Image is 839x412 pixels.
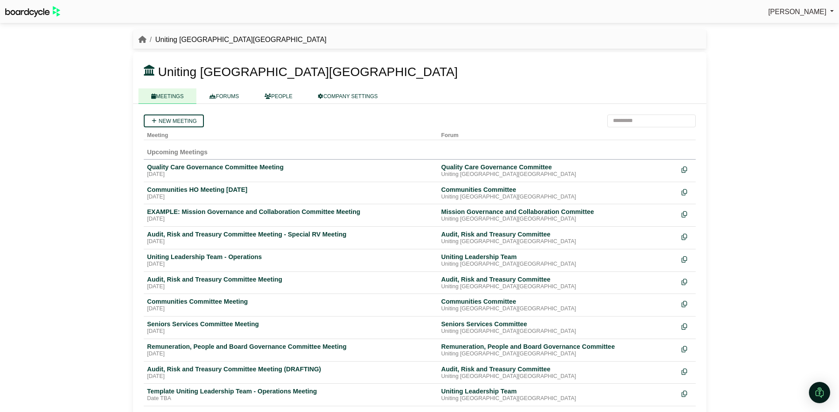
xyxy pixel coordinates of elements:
[441,365,674,380] a: Audit, Risk and Treasury Committee Uniting [GEOGRAPHIC_DATA][GEOGRAPHIC_DATA]
[147,328,434,335] div: [DATE]
[441,373,674,380] div: Uniting [GEOGRAPHIC_DATA][GEOGRAPHIC_DATA]
[147,320,434,328] div: Seniors Services Committee Meeting
[441,253,674,268] a: Uniting Leadership Team Uniting [GEOGRAPHIC_DATA][GEOGRAPHIC_DATA]
[441,163,674,171] div: Quality Care Governance Committee
[147,216,434,223] div: [DATE]
[682,320,692,332] div: Make a copy
[147,186,434,201] a: Communities HO Meeting [DATE] [DATE]
[682,343,692,355] div: Make a copy
[441,343,674,358] a: Remuneration, People and Board Governance Committee Uniting [GEOGRAPHIC_DATA][GEOGRAPHIC_DATA]
[441,275,674,290] a: Audit, Risk and Treasury Committee Uniting [GEOGRAPHIC_DATA][GEOGRAPHIC_DATA]
[682,298,692,309] div: Make a copy
[147,305,434,313] div: [DATE]
[768,6,834,18] a: [PERSON_NAME]
[441,305,674,313] div: Uniting [GEOGRAPHIC_DATA][GEOGRAPHIC_DATA]
[252,88,305,104] a: PEOPLE
[441,238,674,245] div: Uniting [GEOGRAPHIC_DATA][GEOGRAPHIC_DATA]
[147,298,434,305] div: Communities Committee Meeting
[441,208,674,223] a: Mission Governance and Collaboration Committee Uniting [GEOGRAPHIC_DATA][GEOGRAPHIC_DATA]
[147,275,434,283] div: Audit, Risk and Treasury Committee Meeting
[147,351,434,358] div: [DATE]
[438,127,678,140] th: Forum
[441,387,674,395] div: Uniting Leadership Team
[147,194,434,201] div: [DATE]
[158,65,458,79] span: Uniting [GEOGRAPHIC_DATA][GEOGRAPHIC_DATA]
[147,261,434,268] div: [DATE]
[147,163,434,178] a: Quality Care Governance Committee Meeting [DATE]
[147,298,434,313] a: Communities Committee Meeting [DATE]
[147,238,434,245] div: [DATE]
[147,373,434,380] div: [DATE]
[441,186,674,201] a: Communities Committee Uniting [GEOGRAPHIC_DATA][GEOGRAPHIC_DATA]
[196,88,252,104] a: FORUMS
[147,253,434,268] a: Uniting Leadership Team - Operations [DATE]
[682,253,692,265] div: Make a copy
[441,230,674,245] a: Audit, Risk and Treasury Committee Uniting [GEOGRAPHIC_DATA][GEOGRAPHIC_DATA]
[147,171,434,178] div: [DATE]
[441,320,674,328] div: Seniors Services Committee
[5,6,60,17] img: BoardcycleBlackGreen-aaafeed430059cb809a45853b8cf6d952af9d84e6e89e1f1685b34bfd5cb7d64.svg
[147,387,434,395] div: Template Uniting Leadership Team - Operations Meeting
[147,387,434,402] a: Template Uniting Leadership Team - Operations Meeting Date TBA
[147,395,434,402] div: Date TBA
[138,34,327,46] nav: breadcrumb
[441,216,674,223] div: Uniting [GEOGRAPHIC_DATA][GEOGRAPHIC_DATA]
[441,320,674,335] a: Seniors Services Committee Uniting [GEOGRAPHIC_DATA][GEOGRAPHIC_DATA]
[305,88,391,104] a: COMPANY SETTINGS
[147,320,434,335] a: Seniors Services Committee Meeting [DATE]
[144,114,204,127] a: New meeting
[147,149,208,156] span: Upcoming Meetings
[441,253,674,261] div: Uniting Leadership Team
[441,186,674,194] div: Communities Committee
[682,186,692,198] div: Make a copy
[147,275,434,290] a: Audit, Risk and Treasury Committee Meeting [DATE]
[441,171,674,178] div: Uniting [GEOGRAPHIC_DATA][GEOGRAPHIC_DATA]
[147,365,434,380] a: Audit, Risk and Treasury Committee Meeting (DRAFTING) [DATE]
[147,343,434,358] a: Remuneration, People and Board Governance Committee Meeting [DATE]
[147,283,434,290] div: [DATE]
[441,163,674,178] a: Quality Care Governance Committee Uniting [GEOGRAPHIC_DATA][GEOGRAPHIC_DATA]
[441,298,674,305] div: Communities Committee
[441,194,674,201] div: Uniting [GEOGRAPHIC_DATA][GEOGRAPHIC_DATA]
[147,230,434,238] div: Audit, Risk and Treasury Committee Meeting - Special RV Meeting
[144,127,438,140] th: Meeting
[138,88,197,104] a: MEETINGS
[682,275,692,287] div: Make a copy
[441,395,674,402] div: Uniting [GEOGRAPHIC_DATA][GEOGRAPHIC_DATA]
[147,343,434,351] div: Remuneration, People and Board Governance Committee Meeting
[441,275,674,283] div: Audit, Risk and Treasury Committee
[682,365,692,377] div: Make a copy
[441,343,674,351] div: Remuneration, People and Board Governance Committee
[147,208,434,216] div: EXAMPLE: Mission Governance and Collaboration Committee Meeting
[441,328,674,335] div: Uniting [GEOGRAPHIC_DATA][GEOGRAPHIC_DATA]
[147,365,434,373] div: Audit, Risk and Treasury Committee Meeting (DRAFTING)
[809,382,830,403] div: Open Intercom Messenger
[682,230,692,242] div: Make a copy
[441,230,674,238] div: Audit, Risk and Treasury Committee
[768,8,827,15] span: [PERSON_NAME]
[441,298,674,313] a: Communities Committee Uniting [GEOGRAPHIC_DATA][GEOGRAPHIC_DATA]
[147,163,434,171] div: Quality Care Governance Committee Meeting
[682,163,692,175] div: Make a copy
[147,208,434,223] a: EXAMPLE: Mission Governance and Collaboration Committee Meeting [DATE]
[441,283,674,290] div: Uniting [GEOGRAPHIC_DATA][GEOGRAPHIC_DATA]
[147,253,434,261] div: Uniting Leadership Team - Operations
[146,34,327,46] li: Uniting [GEOGRAPHIC_DATA][GEOGRAPHIC_DATA]
[441,261,674,268] div: Uniting [GEOGRAPHIC_DATA][GEOGRAPHIC_DATA]
[682,387,692,399] div: Make a copy
[147,230,434,245] a: Audit, Risk and Treasury Committee Meeting - Special RV Meeting [DATE]
[441,387,674,402] a: Uniting Leadership Team Uniting [GEOGRAPHIC_DATA][GEOGRAPHIC_DATA]
[441,208,674,216] div: Mission Governance and Collaboration Committee
[441,351,674,358] div: Uniting [GEOGRAPHIC_DATA][GEOGRAPHIC_DATA]
[147,186,434,194] div: Communities HO Meeting [DATE]
[441,365,674,373] div: Audit, Risk and Treasury Committee
[682,208,692,220] div: Make a copy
